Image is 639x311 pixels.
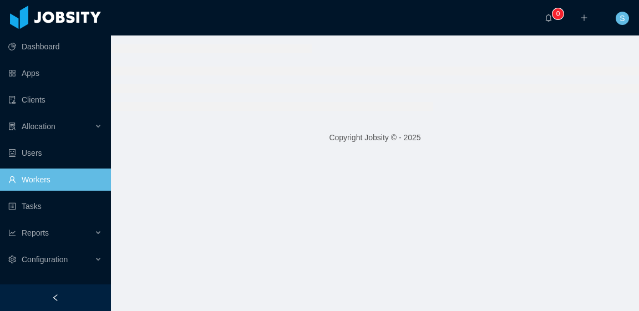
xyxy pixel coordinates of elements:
sup: 0 [552,8,564,19]
footer: Copyright Jobsity © - 2025 [111,119,639,157]
span: Allocation [22,122,55,131]
a: icon: profileTasks [8,195,102,217]
a: icon: userWorkers [8,169,102,191]
i: icon: plus [580,14,588,22]
i: icon: line-chart [8,229,16,237]
span: Configuration [22,255,68,264]
a: icon: robotUsers [8,142,102,164]
i: icon: setting [8,256,16,263]
a: icon: pie-chartDashboard [8,35,102,58]
a: icon: auditClients [8,89,102,111]
i: icon: solution [8,123,16,130]
span: Reports [22,228,49,237]
span: S [620,12,625,25]
a: icon: appstoreApps [8,62,102,84]
i: icon: bell [545,14,552,22]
